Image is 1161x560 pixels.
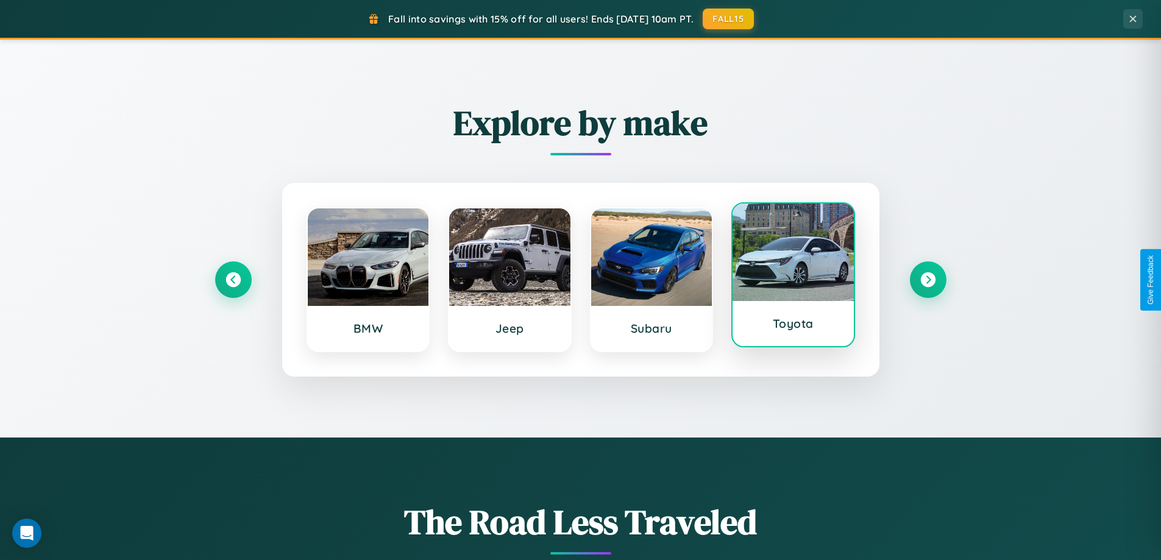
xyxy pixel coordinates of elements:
h3: Subaru [603,321,700,336]
h2: Explore by make [215,99,946,146]
div: Give Feedback [1146,255,1155,305]
h1: The Road Less Traveled [215,498,946,545]
button: FALL15 [703,9,754,29]
h3: BMW [320,321,417,336]
h3: Jeep [461,321,558,336]
span: Fall into savings with 15% off for all users! Ends [DATE] 10am PT. [388,13,694,25]
h3: Toyota [745,316,842,331]
div: Open Intercom Messenger [12,519,41,548]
